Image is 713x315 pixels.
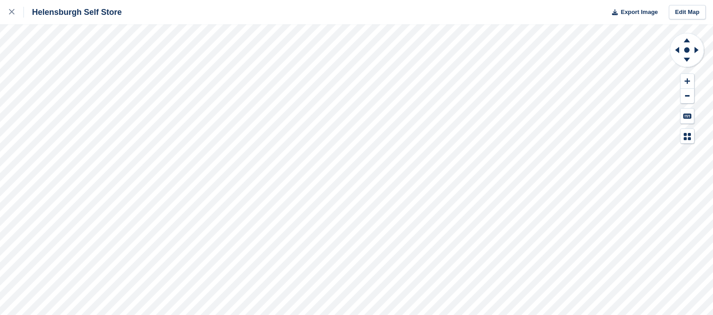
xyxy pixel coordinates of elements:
[681,129,694,144] button: Map Legend
[681,109,694,123] button: Keyboard Shortcuts
[669,5,706,20] a: Edit Map
[607,5,658,20] button: Export Image
[681,74,694,89] button: Zoom In
[681,89,694,104] button: Zoom Out
[621,8,658,17] span: Export Image
[24,7,122,18] div: Helensburgh Self Store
